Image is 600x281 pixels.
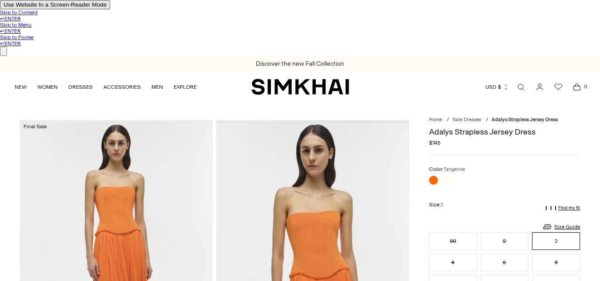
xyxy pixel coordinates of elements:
[256,60,344,67] a: Discover the new Fall Collection
[492,117,558,123] span: Adalys Strapless Jersey Dress
[444,166,465,172] span: Tangerine
[532,253,580,271] button: 8
[68,77,93,97] a: DRESSES
[581,83,589,91] span: 0
[429,232,477,250] button: 00
[15,77,27,97] a: NEW
[481,253,528,271] button: 6
[429,202,443,208] label: Size:
[429,128,580,136] h1: Adalys Strapless Jersey Dress
[174,77,197,97] a: EXPLORE
[151,77,163,97] a: MEN
[429,117,580,123] nav: breadcrumbs
[429,117,442,123] a: Home
[486,117,488,123] div: /
[531,78,548,96] a: Go to the account page
[447,117,449,123] div: /
[429,140,441,146] span: $745
[532,232,580,250] button: 2
[37,77,58,97] a: WOMEN
[485,77,509,97] button: USD $
[453,117,481,123] a: Sale Dresses
[568,78,586,96] a: Open cart modal
[542,221,580,232] a: Size Guide
[512,78,530,96] a: Open search modal
[429,253,477,271] button: 4
[481,232,528,250] button: 0
[103,77,141,97] a: ACCESSORIES
[441,202,443,208] span: 2
[429,166,465,172] label: Color:
[549,78,567,96] a: Wishlist
[251,78,349,95] a: SIMKHAI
